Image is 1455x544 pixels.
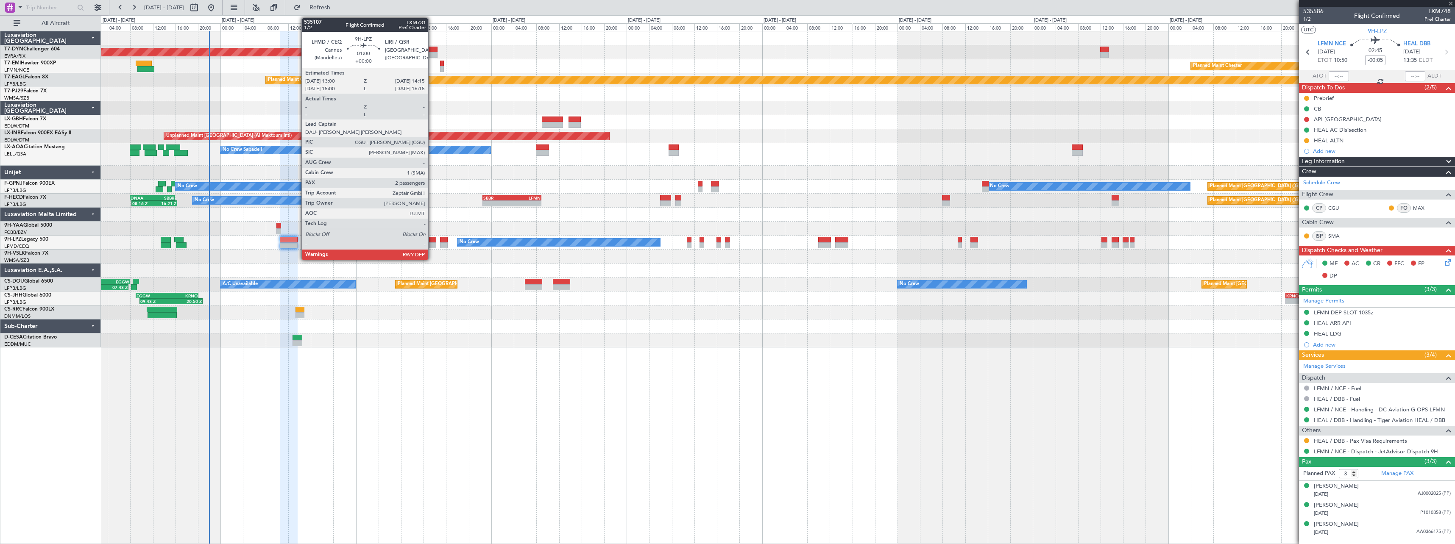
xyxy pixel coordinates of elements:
a: DNMM/LOS [4,313,31,319]
div: KRNO [167,293,198,298]
span: Refresh [302,5,338,11]
a: LFPB/LBG [4,201,26,208]
button: Refresh [290,1,340,14]
span: CS-DOU [4,279,24,284]
div: 12:00 [559,23,582,31]
div: 04:00 [108,23,130,31]
span: Leg Information [1302,157,1345,167]
div: [DATE] - [DATE] [222,17,254,24]
a: LFMN / NCE - Dispatch - JetAdvisor Dispatch 9H [1314,448,1438,455]
div: No Crew [990,180,1009,193]
div: [PERSON_NAME] [1314,520,1359,529]
span: ALDT [1427,72,1441,80]
div: KRNO [1286,293,1314,298]
div: Planned Maint [GEOGRAPHIC_DATA] ([GEOGRAPHIC_DATA]) [1210,194,1344,207]
span: FFC [1394,260,1404,268]
span: LXM748 [1424,7,1451,16]
div: 08:00 [536,23,559,31]
div: 00:00 [627,23,649,31]
div: 20:00 [1146,23,1168,31]
div: HEAL LDG [1314,330,1341,337]
a: EDLW/DTM [4,123,29,129]
span: CR [1373,260,1380,268]
div: 16:00 [582,23,604,31]
div: 16:00 [311,23,333,31]
div: [DATE] - [DATE] [1170,17,1202,24]
a: LFPB/LBG [4,299,26,305]
a: T7-PJ29Falcon 7X [4,89,47,94]
span: Dispatch To-Dos [1302,83,1345,93]
span: DP [1330,272,1337,280]
div: 20:50 Z [171,299,201,304]
div: 16:21 Z [154,201,176,206]
div: A/C Unavailable [223,278,258,291]
div: 08:00 [1213,23,1236,31]
span: [DATE] [1314,510,1328,516]
a: LFPB/LBG [4,285,26,291]
span: AA0366175 (PP) [1416,528,1451,536]
div: - [512,201,541,206]
div: [DATE] - [DATE] [1034,17,1067,24]
div: 08:00 [266,23,288,31]
a: LFMN / NCE - Handling - DC Aviation-G-OPS LFMN [1314,406,1445,413]
div: DNAA [131,195,152,200]
div: 00:00 [356,23,379,31]
span: P1010358 (PP) [1420,509,1451,516]
div: LFMN [512,195,541,200]
span: 1/2 [1303,16,1324,23]
a: CS-JHHGlobal 6000 [4,293,51,298]
div: 04:00 [785,23,807,31]
div: [PERSON_NAME] [1314,482,1359,491]
span: 9H-LPZ [4,237,21,242]
div: 00:00 [1033,23,1055,31]
div: 08:00 [130,23,153,31]
div: EGGW [102,279,129,284]
a: LFMN/NCE [4,67,29,73]
span: [DATE] [1403,48,1421,56]
div: 04:00 [243,23,265,31]
span: All Aircraft [22,20,89,26]
span: 9H-LPZ [1368,27,1387,36]
a: T7-EAGLFalcon 8X [4,75,48,80]
span: 9H-VSLK [4,251,25,256]
span: T7-PJ29 [4,89,23,94]
span: LX-GBH [4,117,23,122]
span: (3/3) [1424,285,1437,294]
span: Permits [1302,285,1322,295]
a: 9H-LPZLegacy 500 [4,237,48,242]
div: Add new [1313,341,1451,348]
input: Trip Number [26,1,75,14]
a: CS-RRCFalcon 900LX [4,307,54,312]
div: 20:00 [333,23,356,31]
div: ISP [1312,231,1326,241]
div: 20:00 [604,23,627,31]
div: 00:00 [220,23,243,31]
a: T7-DYNChallenger 604 [4,47,60,52]
div: CB [1314,105,1321,112]
div: [PERSON_NAME] [1314,501,1359,510]
span: LFMN NCE [1318,40,1346,48]
div: 08:00 [807,23,830,31]
div: No Crew [195,194,214,207]
span: T7-DYN [4,47,23,52]
span: Dispatch [1302,373,1325,383]
span: 535586 [1303,7,1324,16]
a: D-CESACitation Bravo [4,335,57,340]
a: EVRA/RIX [4,53,25,59]
div: 20:00 [739,23,762,31]
a: HEAL / DBB - Pax Visa Requirements [1314,437,1407,444]
span: AJ0002025 (PP) [1418,490,1451,497]
a: Manage Permits [1303,297,1344,305]
span: CS-RRC [4,307,22,312]
span: Crew [1302,167,1316,177]
div: 04:00 [379,23,401,31]
span: Pax [1302,457,1311,467]
a: EDDM/MUC [4,341,31,347]
div: 20:00 [469,23,491,31]
span: CS-JHH [4,293,22,298]
span: FP [1418,260,1424,268]
a: LX-AOACitation Mustang [4,144,65,150]
div: 08:00 [942,23,965,31]
a: SMA [1328,232,1347,240]
div: EGGW [137,293,167,298]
